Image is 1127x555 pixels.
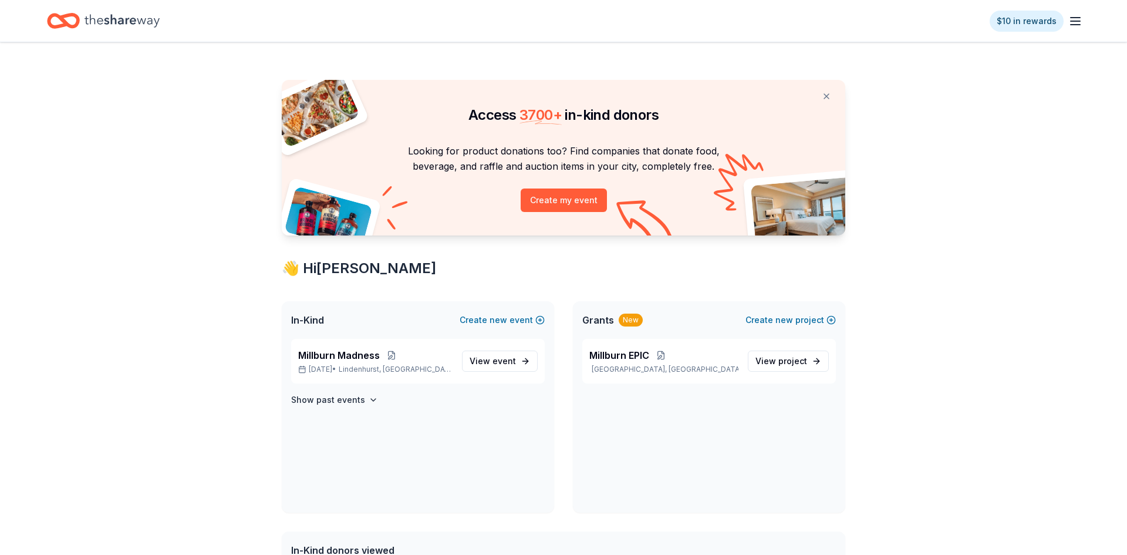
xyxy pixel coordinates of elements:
[291,393,365,407] h4: Show past events
[492,356,516,366] span: event
[521,189,607,212] button: Create my event
[745,313,836,327] button: Createnewproject
[748,351,829,372] a: View project
[778,356,807,366] span: project
[291,393,378,407] button: Show past events
[589,348,649,362] span: Millburn EPIC
[470,354,516,368] span: View
[990,11,1064,32] a: $10 in rewards
[468,106,659,123] span: Access in-kind donors
[269,73,360,148] img: Pizza
[291,313,324,327] span: In-Kind
[755,354,807,368] span: View
[619,314,643,327] div: New
[298,365,453,374] p: [DATE] •
[490,313,507,327] span: new
[298,348,380,362] span: Millburn Madness
[460,313,545,327] button: Createnewevent
[47,7,160,35] a: Home
[462,351,538,372] a: View event
[339,365,453,374] span: Lindenhurst, [GEOGRAPHIC_DATA]
[616,200,675,244] img: Curvy arrow
[589,365,738,374] p: [GEOGRAPHIC_DATA], [GEOGRAPHIC_DATA]
[775,313,793,327] span: new
[296,143,831,174] p: Looking for product donations too? Find companies that donate food, beverage, and raffle and auct...
[282,259,845,278] div: 👋 Hi [PERSON_NAME]
[519,106,562,123] span: 3700 +
[582,313,614,327] span: Grants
